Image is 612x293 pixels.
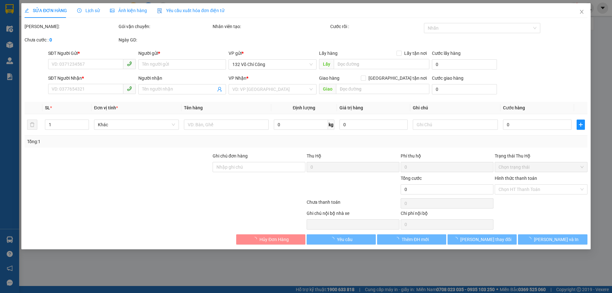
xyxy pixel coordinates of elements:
span: Giá trị hàng [339,105,363,110]
span: picture [110,8,114,13]
button: delete [27,120,37,130]
div: Chưa cước : [25,36,117,43]
span: loading [453,237,460,241]
input: Ghi Chú [413,120,498,130]
span: Khác [98,120,175,129]
div: Chi phí nội bộ [401,210,493,219]
img: icon [157,8,162,13]
div: Trạng thái Thu Hộ [495,152,587,159]
span: [GEOGRAPHIC_DATA] tận nơi [366,75,429,82]
span: user-add [217,87,222,92]
div: Tổng: 1 [27,138,236,145]
span: loading [330,237,337,241]
span: clock-circle [77,8,82,13]
span: Lấy hàng [319,51,338,56]
span: [PERSON_NAME] và In [534,236,579,243]
span: Thu Hộ [307,153,321,158]
div: Chưa thanh toán [306,199,400,210]
div: Người gửi [138,50,226,57]
span: Giao [319,84,336,94]
span: Yêu cầu [337,236,353,243]
div: [PERSON_NAME]: [25,23,117,30]
div: Gói vận chuyển: [119,23,211,30]
span: Ảnh kiện hàng [110,8,147,13]
span: edit [25,8,29,13]
span: loading [527,237,534,241]
span: SL [45,105,50,110]
span: Chọn trạng thái [499,162,584,172]
input: Cước lấy hàng [432,59,497,70]
div: Nhân viên tạo: [213,23,329,30]
button: Yêu cầu [307,234,376,245]
span: Hủy Đơn Hàng [259,236,289,243]
span: kg [328,120,334,130]
th: Ghi chú [411,102,500,114]
span: [PERSON_NAME] thay đổi [460,236,511,243]
span: plus [577,122,585,127]
span: loading [395,237,402,241]
span: Đơn vị tính [94,105,118,110]
input: Ghi chú đơn hàng [213,162,305,172]
span: Lấy [319,59,334,69]
input: Dọc đường [334,59,429,69]
label: Ghi chú đơn hàng [213,153,248,158]
button: Hủy Đơn Hàng [236,234,305,245]
span: Thêm ĐH mới [402,236,429,243]
span: Cước hàng [503,105,525,110]
button: plus [577,120,585,130]
span: close [579,9,584,14]
span: Increase Value [82,120,89,125]
button: Close [573,3,591,21]
span: phone [127,61,132,66]
label: Hình thức thanh toán [495,176,537,181]
span: Decrease Value [82,125,89,129]
label: Cước lấy hàng [432,51,461,56]
span: Định lượng [293,105,316,110]
button: [PERSON_NAME] và In [518,234,587,245]
span: SỬA ĐƠN HÀNG [25,8,67,13]
div: Cước rồi : [330,23,423,30]
span: loading [252,237,259,241]
span: down [84,125,87,129]
input: Cước giao hàng [432,84,497,94]
div: SĐT Người Nhận [48,75,136,82]
button: Thêm ĐH mới [377,234,446,245]
button: [PERSON_NAME] thay đổi [448,234,517,245]
span: VP Nhận [229,76,247,81]
span: Giao hàng [319,76,339,81]
span: up [84,121,87,125]
input: Dọc đường [336,84,429,94]
span: Lấy tận nơi [402,50,429,57]
span: Tên hàng [184,105,203,110]
div: Ngày GD: [119,36,211,43]
div: SĐT Người Gửi [48,50,136,57]
div: Phí thu hộ [401,152,493,162]
span: Yêu cầu xuất hóa đơn điện tử [157,8,224,13]
b: 0 [49,37,52,42]
span: Lịch sử [77,8,100,13]
span: 132 Võ Chí Công [233,60,313,69]
div: Người nhận [138,75,226,82]
div: VP gửi [229,50,317,57]
label: Cước giao hàng [432,76,463,81]
input: VD: Bàn, Ghế [184,120,269,130]
span: phone [127,86,132,91]
span: Tổng cước [401,176,422,181]
div: Ghi chú nội bộ nhà xe [307,210,399,219]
